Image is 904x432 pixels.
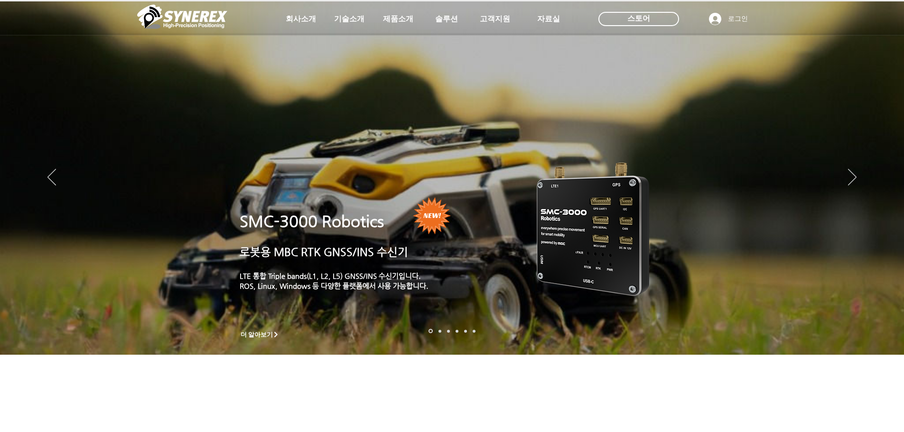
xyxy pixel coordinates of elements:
a: 고객지원 [471,9,519,28]
a: SMC-3000 Robotics [240,212,384,230]
div: 스토어 [598,12,679,26]
a: 정밀농업 [473,330,475,332]
span: 스토어 [627,13,650,24]
span: 더 알아보기 [241,331,273,339]
a: 측량 IoT [447,330,450,332]
span: 기술소개 [334,14,364,24]
a: LTE 통합 Triple bands(L1, L2, L5) GNSS/INS 수신기입니다. [240,272,421,280]
button: 이전 [47,169,56,187]
a: 더 알아보기 [236,329,284,340]
span: 회사소개 [286,14,316,24]
a: 로봇용 MBC RTK GNSS/INS 수신기 [240,246,408,258]
a: 드론 8 - SMC 2000 [438,330,441,332]
a: 자료실 [525,9,572,28]
a: 회사소개 [277,9,325,28]
span: 로그인 [725,14,751,24]
a: 로봇 [464,330,467,332]
span: 제품소개 [383,14,413,24]
span: 자료실 [537,14,560,24]
nav: 슬라이드 [426,329,478,333]
a: 자율주행 [456,330,458,332]
img: 씨너렉스_White_simbol_대지 1.png [137,2,227,31]
a: 로봇- SMC 2000 [429,329,433,333]
a: 제품소개 [374,9,422,28]
a: 솔루션 [423,9,470,28]
span: 고객지원 [480,14,510,24]
button: 다음 [848,169,857,187]
img: KakaoTalk_20241224_155801212.png [523,148,663,307]
a: 기술소개 [326,9,373,28]
button: 로그인 [702,10,755,28]
span: 솔루션 [435,14,458,24]
a: ROS, Linux, Windows 등 다양한 플랫폼에서 사용 가능합니다. [240,282,429,290]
